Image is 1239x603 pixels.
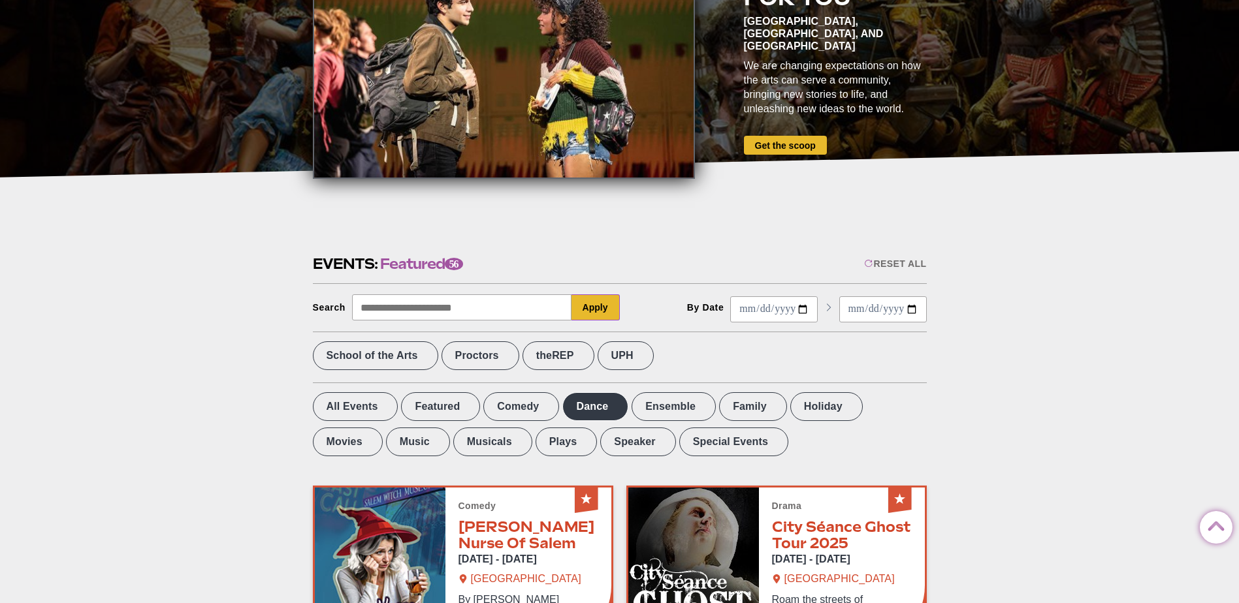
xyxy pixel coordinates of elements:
div: Reset All [864,258,926,269]
label: Holiday [790,392,863,421]
label: Special Events [679,427,788,456]
a: Get the scoop [744,136,827,155]
label: Comedy [483,392,559,421]
a: Back to Top [1200,512,1226,538]
label: Proctors [442,341,519,370]
label: Family [719,392,787,421]
div: Search [313,302,346,313]
label: All Events [313,392,398,421]
label: Speaker [600,427,675,456]
div: We are changing expectations on how the arts can serve a community, bringing new stories to life,... [744,59,927,116]
label: UPH [598,341,654,370]
div: By Date [687,302,724,313]
label: School of the Arts [313,341,438,370]
div: [GEOGRAPHIC_DATA], [GEOGRAPHIC_DATA], and [GEOGRAPHIC_DATA] [744,15,927,52]
label: Ensemble [632,392,716,421]
span: 56 [445,258,463,270]
label: Music [386,427,450,456]
h2: Events: [313,254,463,274]
label: Movies [313,427,383,456]
span: Featured [380,254,463,274]
label: Featured [401,392,480,421]
label: Dance [562,392,628,421]
label: Musicals [453,427,532,456]
label: Plays [536,427,598,456]
label: theREP [523,341,594,370]
button: Apply [571,294,620,320]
